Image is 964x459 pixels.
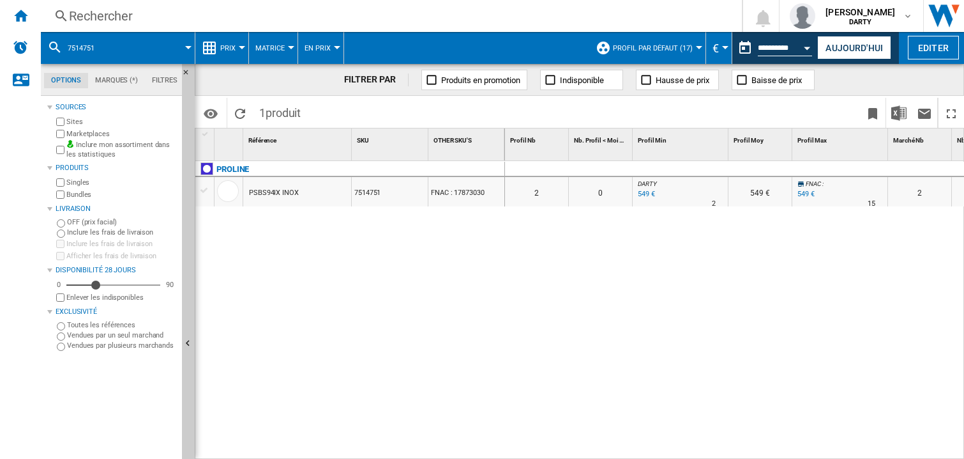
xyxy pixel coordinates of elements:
label: Enlever les indisponibles [66,293,177,302]
button: Baisse de prix [732,70,815,90]
button: En Prix [305,32,337,64]
label: Inclure les frais de livraison [66,239,177,249]
button: Matrice [255,32,291,64]
button: Produits en promotion [421,70,527,90]
button: Profil par défaut (17) [613,32,699,64]
span: : [822,180,824,187]
span: DARTY [638,180,657,187]
span: Profil Nb [510,137,536,144]
img: mysite-bg-18x18.png [66,140,74,148]
button: Recharger [227,98,253,128]
b: DARTY [849,18,872,26]
label: Inclure les frais de livraison [67,228,177,237]
label: Bundles [66,190,177,199]
div: Marché Nb Sort None [891,128,951,148]
img: profile.jpg [790,3,815,29]
div: Référence Sort None [246,128,351,148]
button: Options [198,102,223,125]
span: Profil Min [638,137,667,144]
div: Exclusivité [56,307,177,317]
label: Marketplaces [66,129,177,139]
md-tab-item: Options [44,73,88,88]
div: Sort None [731,128,792,148]
span: Référence [248,137,276,144]
span: Profil Moy [734,137,764,144]
div: Profil Max Sort None [795,128,887,148]
label: OFF (prix facial) [67,217,177,227]
label: Afficher les frais de livraison [66,251,177,261]
input: Inclure les frais de livraison [57,229,65,238]
button: 7514751 [68,32,107,64]
div: Sort None [571,128,632,148]
div: Livraison [56,204,177,214]
span: Marché Nb [893,137,924,144]
div: 0 [54,280,64,290]
span: produit [266,106,301,120]
md-tab-item: Filtres [145,73,185,88]
div: FILTRER PAR [344,74,409,86]
div: Sort None [354,128,428,148]
div: 2 [505,177,568,206]
div: Sources [56,102,177,113]
div: Profil par défaut (17) [596,32,699,64]
div: Délai de livraison : 15 jours [868,198,875,210]
button: Masquer [182,64,197,87]
button: Créer un favoris [860,98,885,128]
div: Sort None [635,128,728,148]
button: Plein écran [938,98,964,128]
input: Afficher les frais de livraison [56,293,64,302]
div: Sort None [217,128,243,148]
div: Mise à jour : mardi 6 août 2024 23:00 [795,188,815,201]
div: Profil Nb Sort None [508,128,568,148]
button: Prix [220,32,242,64]
div: Sort None [246,128,351,148]
div: 0 [569,177,632,206]
button: Editer [908,36,959,59]
input: Sites [56,118,64,126]
span: Baisse de prix [751,75,802,85]
div: 2 [888,177,951,206]
span: En Prix [305,44,331,52]
div: Ce rapport est basé sur une date antérieure à celle d'aujourd'hui. [732,32,815,64]
button: Télécharger au format Excel [886,98,912,128]
div: Profil Min Sort None [635,128,728,148]
input: Toutes les références [57,322,65,331]
md-tab-item: Marques (*) [88,73,145,88]
div: OTHER SKU'S Sort None [431,128,504,148]
div: Sort None [891,128,951,148]
input: Vendues par un seul marchand [57,332,65,341]
label: Singles [66,178,177,187]
div: Sort None [508,128,568,148]
input: Marketplaces [56,130,64,138]
span: Profil par défaut (17) [613,44,693,52]
img: excel-24x24.png [891,105,907,121]
input: Inclure les frais de livraison [56,240,64,248]
div: Produits [56,163,177,173]
label: Vendues par plusieurs marchands [67,341,177,350]
div: Prix [202,32,242,64]
span: € [712,42,719,55]
span: Profil Max [797,137,827,144]
div: Nb. Profil < Moi Sort None [571,128,632,148]
button: Open calendar [796,35,819,58]
input: Bundles [56,191,64,199]
span: Hausse de prix [656,75,709,85]
span: OTHER SKU'S [433,137,472,144]
span: 1 [253,98,307,125]
md-slider: Disponibilité [66,279,160,292]
img: alerts-logo.svg [13,40,28,55]
label: Vendues par un seul marchand [67,331,177,340]
span: 7514751 [68,44,94,52]
span: Prix [220,44,236,52]
span: Indisponible [560,75,604,85]
div: Mise à jour : mardi 6 août 2024 23:00 [636,188,655,201]
button: Envoyer ce rapport par email [912,98,937,128]
span: Matrice [255,44,285,52]
div: Profil Moy Sort None [731,128,792,148]
div: 7514751 [47,32,188,64]
label: Inclure mon assortiment dans les statistiques [66,140,177,160]
span: Produits en promotion [441,75,520,85]
span: [PERSON_NAME] [825,6,895,19]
